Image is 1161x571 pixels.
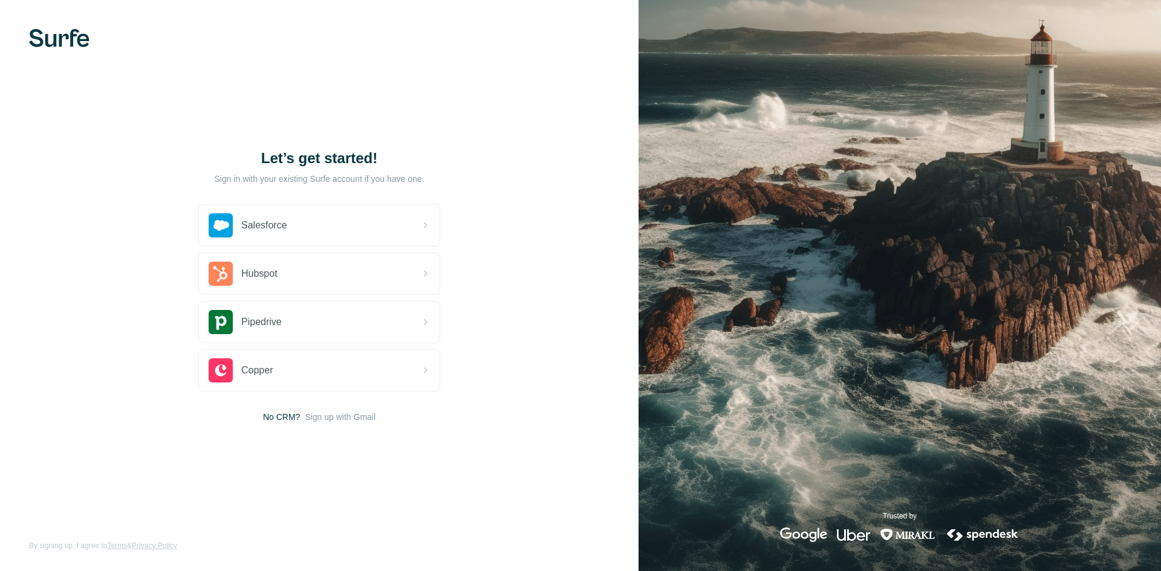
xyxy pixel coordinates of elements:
[198,149,440,168] h1: Let’s get started!
[883,511,917,521] p: Trusted by
[780,527,827,542] img: google's logo
[209,310,233,334] img: pipedrive's logo
[209,262,233,286] img: hubspot's logo
[29,29,89,47] img: Surfe's logo
[132,541,177,550] a: Privacy Policy
[209,358,233,382] img: copper's logo
[305,411,376,423] button: Sign up with Gmail
[263,411,300,423] span: No CRM?
[214,173,424,185] p: Sign in with your existing Surfe account if you have one.
[241,218,287,233] span: Salesforce
[241,315,282,329] span: Pipedrive
[29,540,177,551] span: By signing up, I agree to &
[880,527,935,542] img: mirakl's logo
[241,266,278,281] span: Hubspot
[107,541,127,550] a: Terms
[209,213,233,237] img: salesforce's logo
[837,527,870,542] img: uber's logo
[241,363,273,378] span: Copper
[945,527,1020,542] img: spendesk's logo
